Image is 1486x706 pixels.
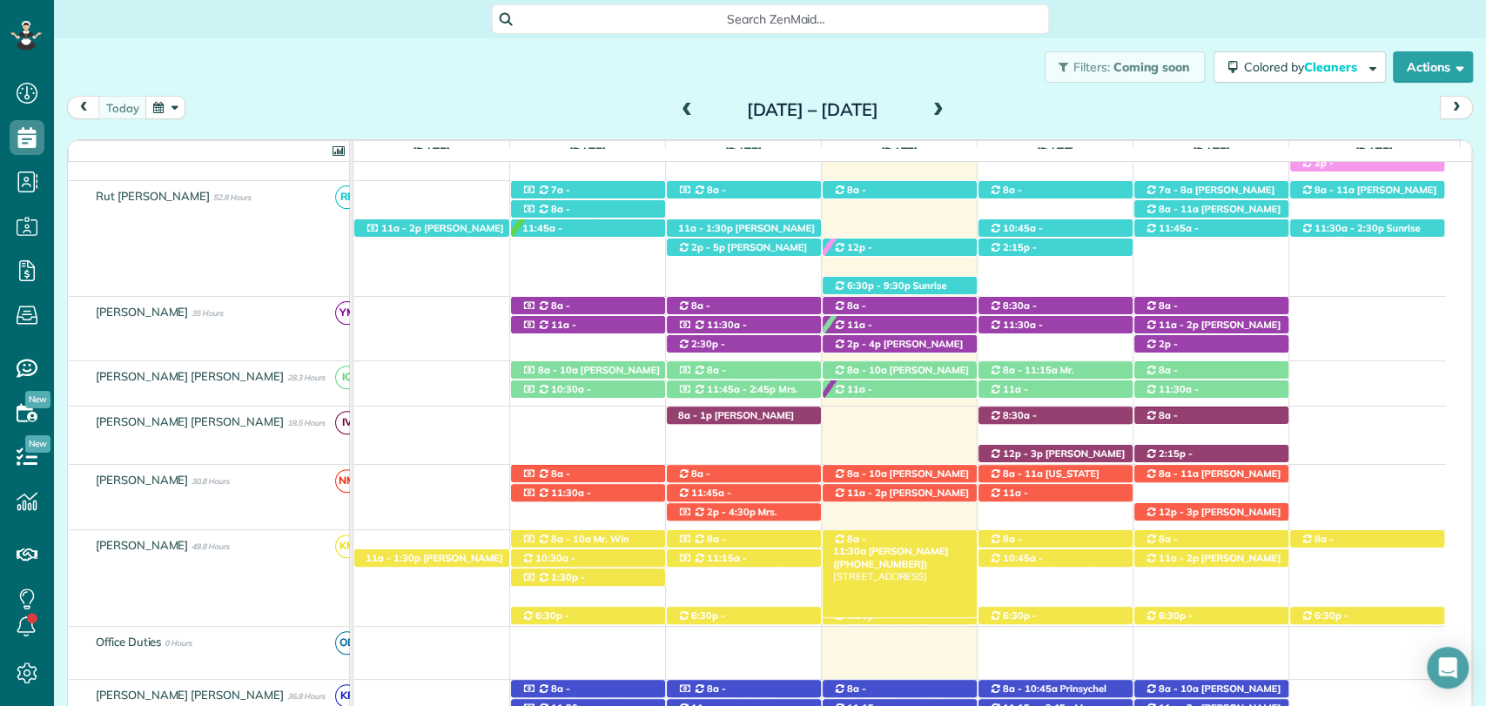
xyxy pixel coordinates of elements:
div: [STREET_ADDRESS] [667,530,821,548]
div: [STREET_ADDRESS] [354,549,508,568]
span: 11:45a - 2:45p [706,383,777,395]
div: [STREET_ADDRESS] [1134,465,1288,483]
span: 8a - 1p [677,409,713,421]
span: 12p - 3:30p [833,241,872,266]
span: [PERSON_NAME] ([PHONE_NUMBER]) [677,500,772,524]
div: [STREET_ADDRESS] [511,361,665,380]
span: [PERSON_NAME] [92,305,192,319]
div: [STREET_ADDRESS] [978,530,1133,548]
span: [PERSON_NAME] ([PHONE_NUMBER]) [833,312,948,336]
span: [PERSON_NAME] ([PHONE_NUMBER]) [521,481,622,505]
span: 6:30p - 9p [1145,609,1193,634]
div: [STREET_ADDRESS] [667,549,821,568]
span: [DATE] [722,145,766,158]
div: [STREET_ADDRESS] [823,465,977,483]
span: New [25,391,50,408]
button: next [1440,96,1473,119]
span: [PERSON_NAME] ([PHONE_NUMBER]) [677,481,792,505]
span: [PERSON_NAME] ([PHONE_NUMBER]) [521,395,630,420]
span: Office Duties [92,635,165,649]
span: 11a - 2:30p [989,487,1028,511]
span: 11:45a - 5:45p [521,222,562,246]
span: 8a - 11:30a [833,533,867,557]
span: 10:45a - 1:45p [989,222,1043,246]
span: 11a - 2:15p [989,383,1028,407]
span: [DATE] [1033,145,1078,158]
div: [STREET_ADDRESS][PERSON_NAME] [1290,607,1445,625]
div: [STREET_ADDRESS][PERSON_NAME] [1134,219,1288,238]
span: 12p - 3p [1002,447,1044,460]
span: 8:30a - 11a [989,299,1037,324]
span: 11:30a - 1:30p [677,319,747,343]
span: 10:45a - 1:15p [989,552,1043,576]
div: Open Intercom Messenger [1427,647,1469,689]
h2: [DATE] – [DATE] [703,100,921,119]
span: [PERSON_NAME] ([PHONE_NUMBER]) [365,552,502,576]
span: 11a - 2p [1158,552,1200,564]
span: [PERSON_NAME] (Baldwin County Home Builders Assn) ([PHONE_NUMBER]) [521,364,660,414]
span: RP [335,185,359,209]
span: 11:30a - 2:45p [989,319,1043,343]
span: [PERSON_NAME] ([PHONE_NUMBER]) [989,331,1098,355]
span: 8a - 10:30a [521,299,570,324]
span: 8a - 11:15a [677,184,726,208]
span: 11:30a - 2:30p [1145,383,1199,407]
span: 8a - 10:30a [989,533,1023,557]
span: 52.8 Hours [213,192,251,202]
span: [PERSON_NAME] (Camellia Dermatology) ([PHONE_NUMBER]) [1301,170,1409,207]
span: 8a - 11:30a [521,203,570,227]
span: [PERSON_NAME] ([PHONE_NUMBER]) [1145,461,1254,485]
div: [STREET_ADDRESS] [667,219,821,238]
span: [PERSON_NAME] (Fairhope Pediatrics) ([PHONE_NUMBER], [PHONE_NUMBER]) [521,622,616,671]
div: [STREET_ADDRESS][PERSON_NAME] [823,239,977,257]
span: [PERSON_NAME] ([PHONE_NUMBER]) [989,234,1098,259]
span: [PERSON_NAME] (Mobile Bay Realty) ([PHONE_NUMBER]) [1301,545,1409,582]
span: 2p - 4:30p [1301,157,1334,181]
div: [STREET_ADDRESS] [978,219,1133,238]
div: [GEOGRAPHIC_DATA] [1134,445,1288,463]
span: [PERSON_NAME] ([PHONE_NUMBER]) [989,564,1098,588]
span: [PERSON_NAME] ([PHONE_NUMBER]) [521,215,636,239]
span: [PERSON_NAME] ([PHONE_NUMBER]) [1145,395,1254,420]
span: [PERSON_NAME] ([PHONE_NUMBER]) [1145,350,1254,374]
span: 11:45a - 2p [677,487,731,511]
div: [STREET_ADDRESS][PERSON_NAME] [511,607,665,625]
div: [STREET_ADDRESS] [1134,549,1288,568]
span: [PERSON_NAME] ([PHONE_NUMBER]) [1145,312,1260,336]
div: [STREET_ADDRESS] [667,335,821,353]
span: 8a - 10a [537,364,579,376]
span: [PERSON_NAME] [92,538,192,552]
span: 2:15p - 5:15p [1145,447,1193,472]
span: 7a - 8a [521,184,570,208]
span: [PERSON_NAME] ([PHONE_NUMBER]) [677,312,792,336]
span: [PERSON_NAME] ([PHONE_NUMBER]) [833,253,942,278]
span: 28.3 Hours [287,373,325,382]
div: [STREET_ADDRESS] [667,680,821,698]
div: [STREET_ADDRESS] [978,465,1133,483]
div: [STREET_ADDRESS] [978,239,1133,257]
span: [US_STATE][PERSON_NAME] ([PHONE_NUMBER]) [989,467,1099,505]
span: 8:30a - 10:30a [989,409,1037,434]
span: 0 Hours [165,638,192,648]
div: [STREET_ADDRESS][PERSON_NAME] [667,503,821,521]
span: 8a - 10a [846,467,888,480]
span: 11a - 1:30p [833,383,872,407]
span: [PERSON_NAME] ([PHONE_NUMBER]) [989,500,1098,524]
div: [STREET_ADDRESS] [978,297,1133,315]
span: Coming soon [1113,59,1191,75]
div: [STREET_ADDRESS] [511,181,665,199]
div: [STREET_ADDRESS] [1134,316,1288,334]
span: 6:30p - 9p [521,609,569,634]
span: 8a - 10:30a [677,299,711,324]
div: [STREET_ADDRESS] [1134,200,1288,219]
div: [STREET_ADDRESS] [823,181,977,199]
span: [PERSON_NAME] ([PHONE_NUMBER]) [1145,422,1254,447]
span: 11a - 2p [380,222,422,234]
span: 10:30a - 1:30p [521,383,591,407]
span: [PERSON_NAME] ([PHONE_NUMBER]) [677,376,777,400]
span: 11a - 2p [1158,319,1200,331]
span: 36.8 Hours [287,691,325,701]
button: Actions [1393,51,1473,83]
div: [STREET_ADDRESS] [978,316,1133,334]
span: [DATE] [566,145,610,158]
